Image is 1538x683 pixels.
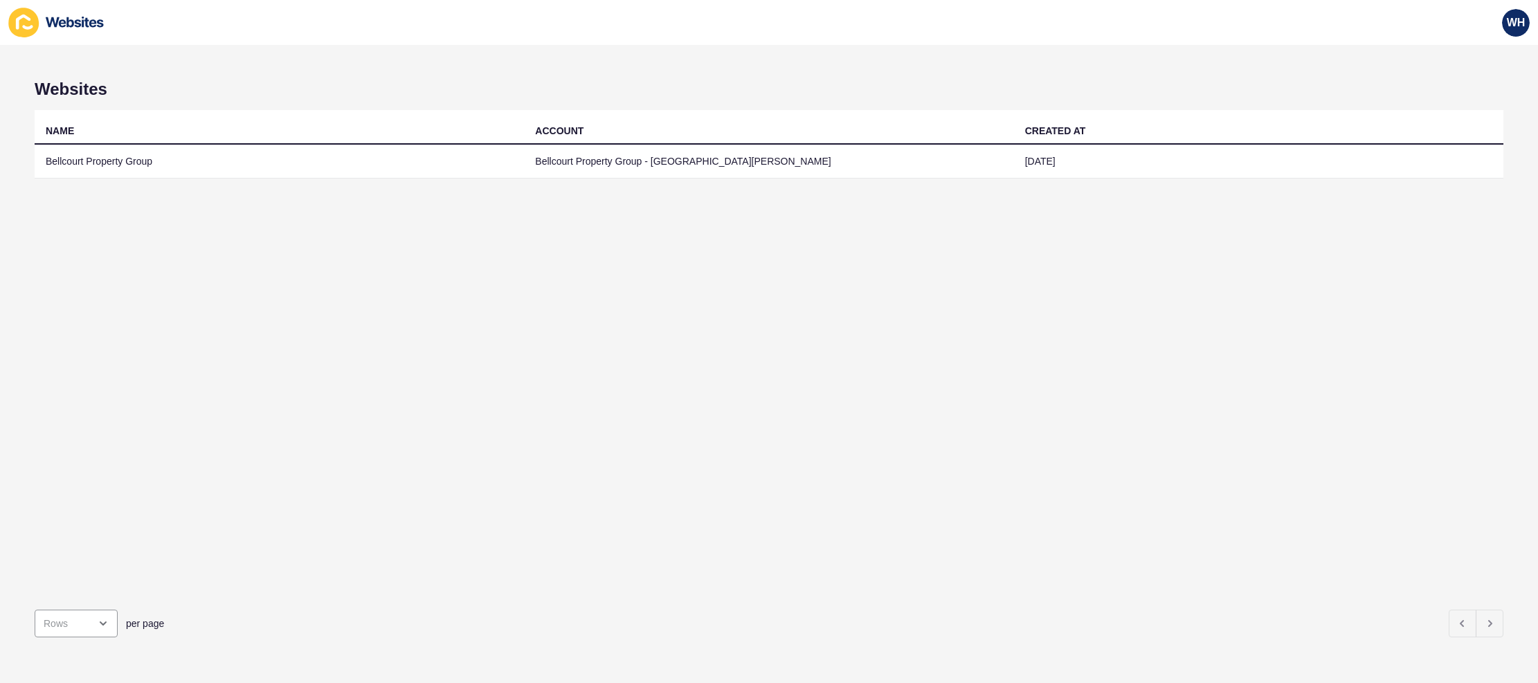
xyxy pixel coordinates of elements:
div: ACCOUNT [535,124,583,138]
td: Bellcourt Property Group - [GEOGRAPHIC_DATA][PERSON_NAME] [524,145,1013,179]
h1: Websites [35,80,1503,99]
span: WH [1507,16,1526,30]
span: per page [126,617,164,630]
div: open menu [35,610,118,637]
td: Bellcourt Property Group [35,145,524,179]
div: CREATED AT [1025,124,1086,138]
div: NAME [46,124,74,138]
td: [DATE] [1014,145,1503,179]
